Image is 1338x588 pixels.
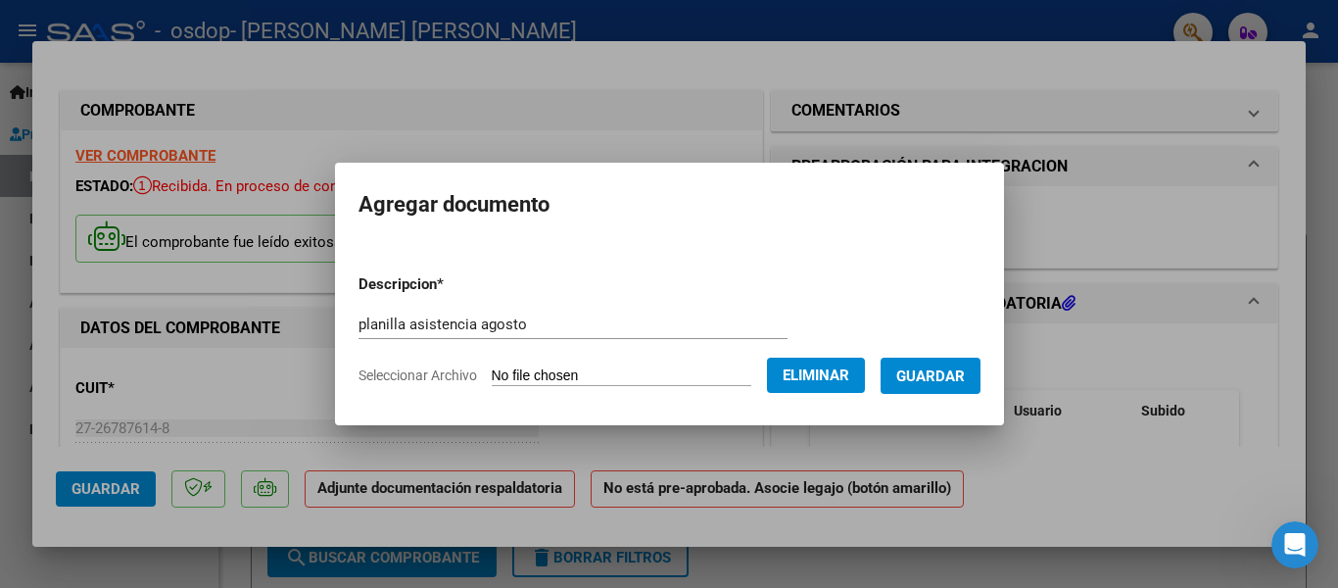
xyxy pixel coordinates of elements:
[1271,521,1318,568] iframe: Intercom live chat
[783,367,849,384] span: Eliminar
[881,358,980,394] button: Guardar
[896,367,965,385] span: Guardar
[358,367,477,383] span: Seleccionar Archivo
[767,358,865,393] button: Eliminar
[358,273,546,296] p: Descripcion
[358,186,980,223] h2: Agregar documento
